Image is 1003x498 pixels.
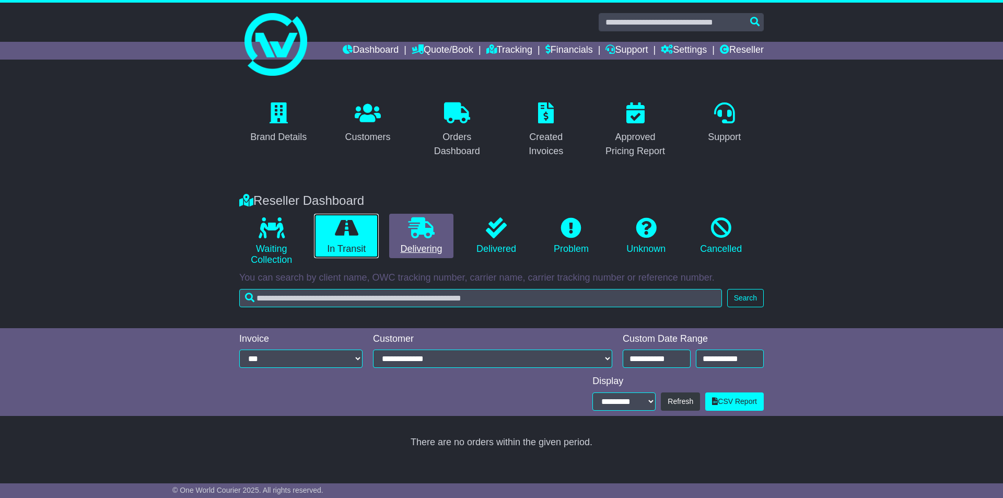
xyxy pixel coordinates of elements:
a: CSV Report [705,392,764,411]
a: Created Invoices [507,99,586,162]
div: Invoice [239,333,363,345]
div: Customer [373,333,612,345]
div: Brand Details [250,130,307,144]
div: Support [708,130,741,144]
a: In Transit [314,214,378,259]
a: Delivered [464,214,528,259]
a: Waiting Collection [239,214,304,270]
span: © One World Courier 2025. All rights reserved. [172,486,323,494]
a: Orders Dashboard [417,99,496,162]
div: There are no orders within the given period. [239,437,764,448]
a: Support [605,42,648,60]
div: Custom Date Range [623,333,764,345]
a: Unknown [614,214,678,259]
button: Refresh [661,392,700,411]
a: Financials [545,42,593,60]
div: Orders Dashboard [424,130,489,158]
div: Created Invoices [514,130,579,158]
a: Cancelled [689,214,753,259]
p: You can search by client name, OWC tracking number, carrier name, carrier tracking number or refe... [239,272,764,284]
a: Customers [338,99,397,148]
a: Quote/Book [412,42,473,60]
a: Tracking [486,42,532,60]
div: Approved Pricing Report [603,130,668,158]
div: Reseller Dashboard [234,193,769,209]
div: Display [592,376,764,387]
a: Support [701,99,748,148]
a: Dashboard [343,42,399,60]
button: Search [727,289,764,307]
div: Customers [345,130,390,144]
a: Approved Pricing Report [596,99,675,162]
a: Problem [539,214,603,259]
a: Settings [661,42,707,60]
a: Reseller [720,42,764,60]
a: Brand Details [243,99,313,148]
a: Delivering [389,214,453,259]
